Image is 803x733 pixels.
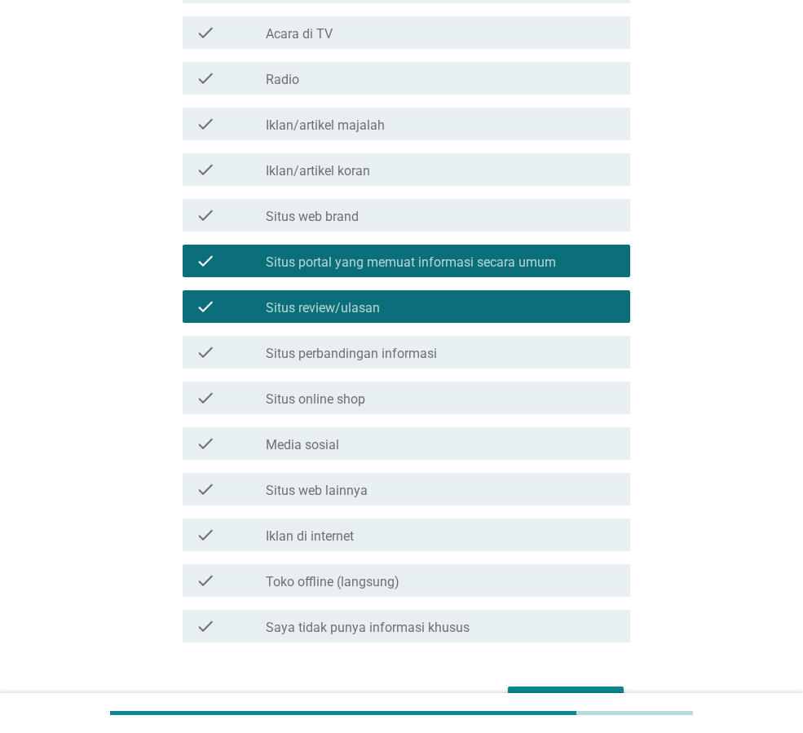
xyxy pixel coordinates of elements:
[196,160,215,179] i: check
[266,620,470,636] label: Saya tidak punya informasi khusus
[196,525,215,545] i: check
[266,391,365,408] label: Situs online shop
[196,114,215,134] i: check
[196,434,215,453] i: check
[508,687,624,716] button: Selanjutnya
[196,571,215,590] i: check
[266,254,556,271] label: Situs portal yang memuat informasi secara umum
[196,68,215,88] i: check
[266,72,299,88] label: Radio
[521,691,611,711] div: Selanjutnya
[266,300,380,316] label: Situs review/ulasan
[196,616,215,636] i: check
[266,483,368,499] label: Situs web lainnya
[196,205,215,225] i: check
[196,297,215,316] i: check
[266,117,385,134] label: Iklan/artikel majalah
[266,346,437,362] label: Situs perbandingan informasi
[266,437,339,453] label: Media sosial
[266,26,333,42] label: Acara di TV
[196,251,215,271] i: check
[196,342,215,362] i: check
[266,574,399,590] label: Toko offline (langsung)
[196,388,215,408] i: check
[266,209,359,225] label: Situs web brand
[266,163,370,179] label: Iklan/artikel koran
[196,23,215,42] i: check
[196,479,215,499] i: check
[266,528,354,545] label: Iklan di internet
